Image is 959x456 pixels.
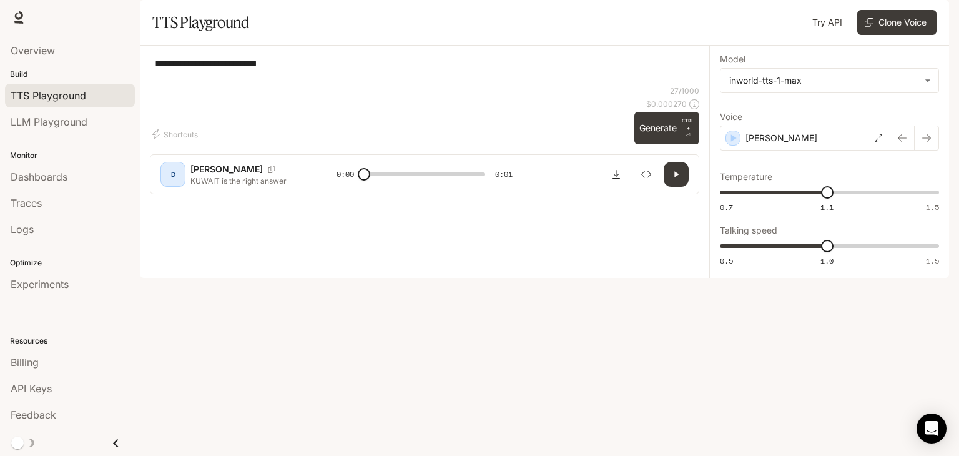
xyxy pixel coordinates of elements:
div: D [163,164,183,184]
p: Talking speed [720,226,777,235]
button: Download audio [604,162,629,187]
p: KUWAIT is the right answer [190,176,307,186]
span: 0.7 [720,202,733,212]
button: Clone Voice [857,10,937,35]
div: inworld-tts-1-max [720,69,938,92]
span: 0:00 [337,168,354,181]
p: CTRL + [682,117,694,132]
button: Shortcuts [150,124,203,144]
span: 0:01 [495,168,513,181]
h1: TTS Playground [152,10,249,35]
span: 1.1 [820,202,834,212]
button: Inspect [634,162,659,187]
p: $ 0.000270 [646,99,687,109]
button: GenerateCTRL +⏎ [634,112,699,144]
p: ⏎ [682,117,694,139]
p: Temperature [720,172,772,181]
p: Voice [720,112,742,121]
p: [PERSON_NAME] [190,163,263,176]
a: Try API [807,10,847,35]
div: inworld-tts-1-max [729,74,918,87]
span: 1.5 [926,255,939,266]
p: 27 / 1000 [670,86,699,96]
span: 0.5 [720,255,733,266]
span: 1.5 [926,202,939,212]
button: Copy Voice ID [263,166,280,173]
p: Model [720,55,745,64]
span: 1.0 [820,255,834,266]
div: Open Intercom Messenger [917,414,947,444]
p: [PERSON_NAME] [745,132,817,144]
